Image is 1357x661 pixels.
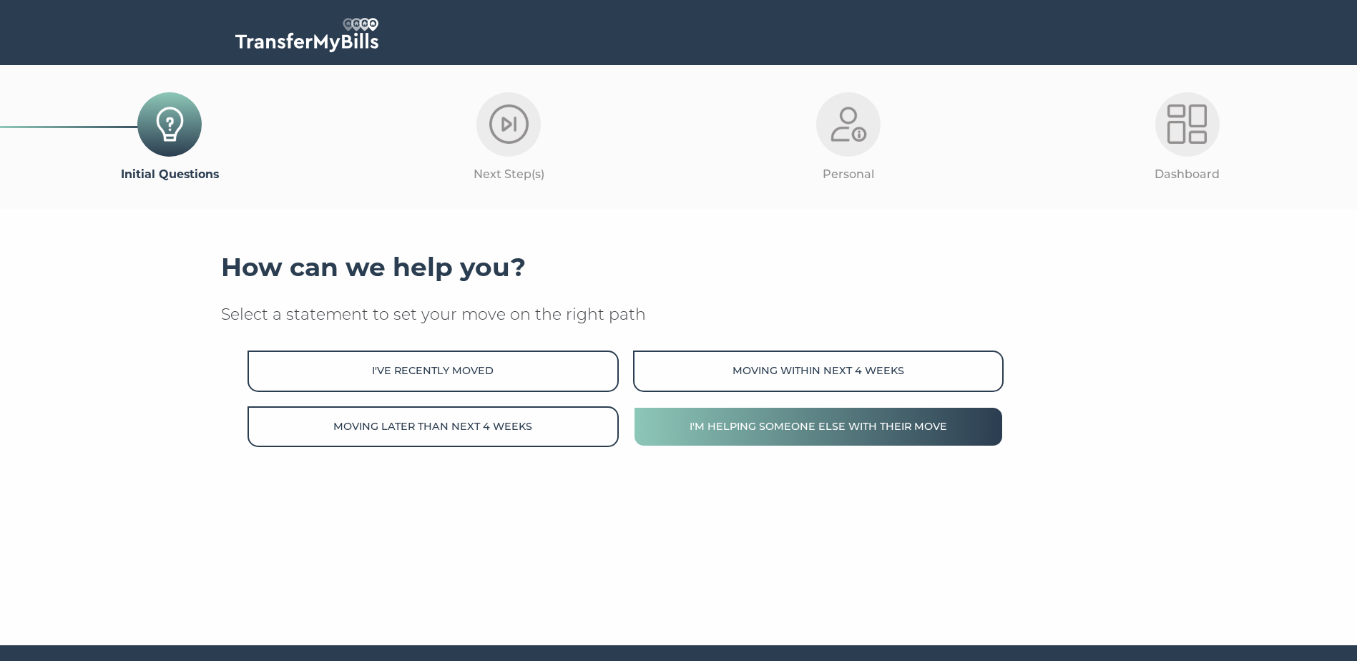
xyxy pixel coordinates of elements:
button: I've recently moved [248,351,618,391]
img: Next-Step-Light.png [489,104,529,144]
p: Select a statement to set your move on the right path [221,304,1137,325]
button: Moving within next 4 weeks [633,351,1004,391]
img: Personal-Light.png [828,104,868,144]
h3: How can we help you? [221,252,1137,283]
img: TransferMyBills.com - Helping ease the stress of moving [235,18,378,52]
button: I'm helping someone else with their move [633,406,1004,447]
button: Moving later than next 4 weeks [248,406,618,447]
p: Personal [679,165,1018,184]
p: Next Step(s) [339,165,678,184]
p: Dashboard [1018,165,1357,184]
img: Initial-Questions-Icon.png [150,104,190,144]
img: Dashboard-Light.png [1167,104,1207,144]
